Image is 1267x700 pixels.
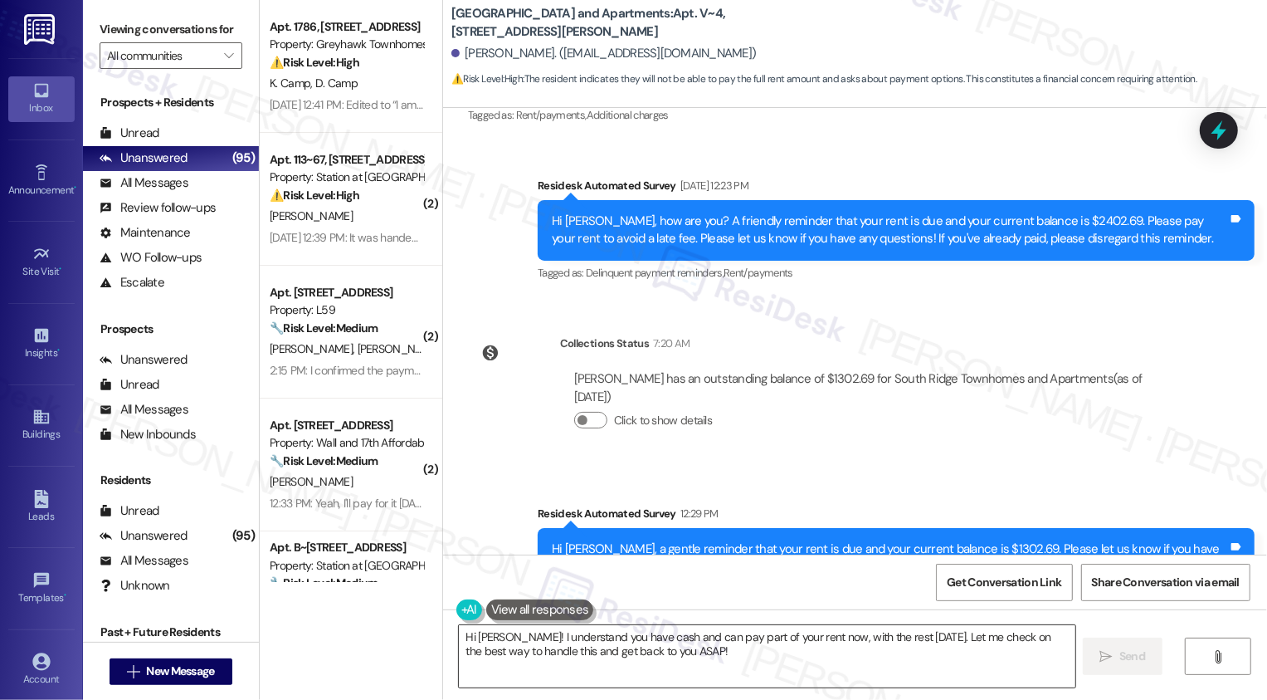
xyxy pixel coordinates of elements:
div: Apt. 1786, [STREET_ADDRESS] [270,18,423,36]
div: All Messages [100,552,188,570]
div: New Inbounds [100,426,196,443]
div: Past + Future Residents [83,624,259,641]
span: [PERSON_NAME] [270,341,358,356]
div: WO Follow-ups [100,249,202,267]
div: Review follow-ups [100,199,216,217]
label: Click to show details [614,412,712,429]
a: Templates • [8,566,75,611]
a: Site Visit • [8,240,75,285]
span: Delinquent payment reminders , [586,266,724,280]
div: Property: Station at [GEOGRAPHIC_DATA][PERSON_NAME] [270,557,423,575]
span: • [74,182,76,193]
span: Share Conversation via email [1092,574,1240,591]
textarea: Hi [PERSON_NAME]! I understand you have cash and can pay part of your rent now, with the rest [DA... [459,625,1075,688]
button: Share Conversation via email [1081,564,1250,601]
span: Rent/payments , [516,108,587,122]
div: Prospects [83,321,259,338]
span: New Message [146,663,214,680]
i:  [224,49,233,62]
div: Residents [83,472,259,489]
div: Unanswered [100,351,188,369]
div: Residesk Automated Survey [538,177,1255,200]
div: Property: Greyhawk Townhomes [270,36,423,53]
div: Unread [100,502,159,520]
div: Collections Status [560,335,649,352]
span: [PERSON_NAME] [270,208,353,223]
div: Property: L59 [270,301,423,319]
b: [GEOGRAPHIC_DATA] and Apartments: Apt. V~4, [STREET_ADDRESS][PERSON_NAME] [451,5,783,41]
span: [PERSON_NAME] [270,474,353,489]
div: [DATE] 12:39 PM: It was handed to [PERSON_NAME] [270,230,516,245]
div: Unanswered [100,149,188,167]
div: (95) [228,523,259,549]
i:  [127,665,139,678]
span: Additional charges [587,108,669,122]
span: • [64,590,66,601]
span: • [57,345,60,356]
div: 7:20 AM [649,335,690,352]
span: [PERSON_NAME] [357,341,440,356]
input: All communities [107,42,216,69]
div: Tagged as: [538,261,1255,285]
span: Get Conversation Link [947,574,1061,591]
div: Apt. [STREET_ADDRESS] [270,417,423,434]
strong: ⚠️ Risk Level: High [270,188,359,203]
div: Maintenance [100,224,191,242]
span: • [60,263,62,275]
div: 12:29 PM [676,505,719,522]
div: [PERSON_NAME]. ([EMAIL_ADDRESS][DOMAIN_NAME]) [451,45,757,62]
div: Apt. [STREET_ADDRESS] [270,284,423,301]
a: Insights • [8,321,75,366]
button: Send [1083,638,1163,675]
strong: 🔧 Risk Level: Medium [270,321,378,335]
a: Buildings [8,403,75,448]
strong: 🔧 Risk Level: Medium [270,575,378,590]
div: Apt. 113~67, [STREET_ADDRESS] [270,151,423,169]
div: [DATE] 12:41 PM: Edited to “I am not usually a complainer... but since you opened the door.... I ... [270,97,948,112]
button: New Message [110,658,232,685]
div: 12:33 PM: Yeah, I'll pay for it [DATE], thank you [270,496,481,511]
div: Unread [100,376,159,394]
strong: 🔧 Risk Level: Medium [270,453,378,468]
div: Prospects + Residents [83,94,259,111]
a: Leads [8,485,75,530]
div: (95) [228,145,259,171]
span: Send [1119,648,1145,665]
div: Apt. B~[STREET_ADDRESS] [270,539,423,556]
i:  [1212,650,1225,663]
a: Inbox [8,76,75,121]
div: Tagged as: [468,103,934,127]
div: All Messages [100,401,188,419]
button: Get Conversation Link [936,564,1072,601]
div: Property: Wall and 17th Affordable [270,434,423,452]
strong: ⚠️ Risk Level: High [270,55,359,70]
div: Hi [PERSON_NAME], a gentle reminder that your rent is due and your current balance is $1302.69. P... [552,541,1228,576]
img: ResiDesk Logo [24,14,58,45]
label: Viewing conversations for [100,17,242,42]
div: Unknown [100,577,170,595]
div: Unanswered [100,527,188,545]
div: Residesk Automated Survey [538,505,1255,528]
div: Hi [PERSON_NAME], how are you? A friendly reminder that your rent is due and your current balance... [552,213,1228,248]
div: Property: Station at [GEOGRAPHIC_DATA][PERSON_NAME] [270,169,423,186]
div: Escalate [100,274,164,291]
span: Rent/payments [724,266,793,280]
div: Unread [100,125,159,142]
div: [PERSON_NAME] has an outstanding balance of $1302.69 for South Ridge Townhomes and Apartments (as... [574,370,1171,406]
div: [DATE] 12:23 PM [676,177,748,194]
span: K. Camp [270,76,315,91]
span: D. Camp [315,76,358,91]
div: All Messages [100,174,188,192]
a: Account [8,648,75,693]
span: : The resident indicates they will not be able to pay the full rent amount and asks about payment... [451,71,1197,88]
strong: ⚠️ Risk Level: High [451,72,523,86]
i:  [1100,650,1113,663]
